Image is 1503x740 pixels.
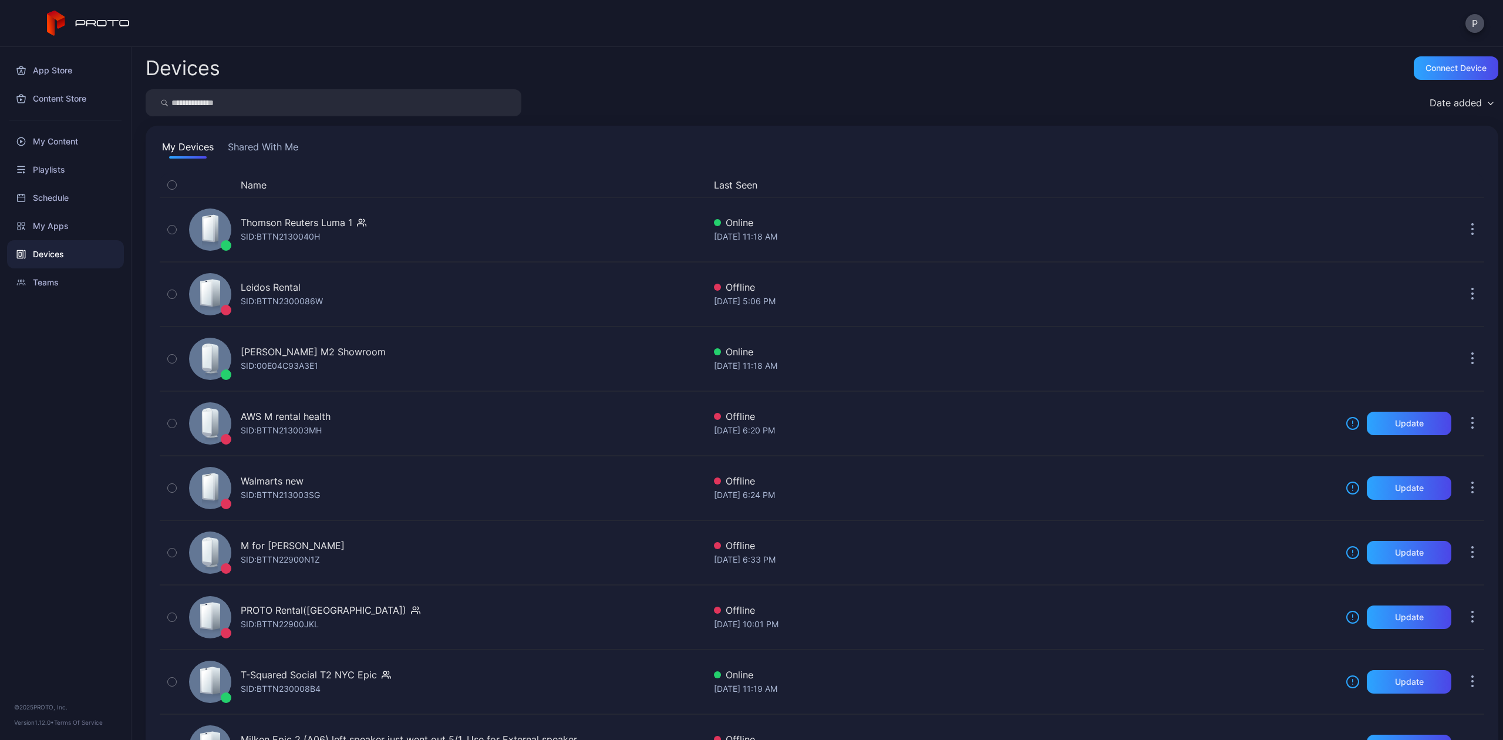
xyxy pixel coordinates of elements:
[714,359,1336,373] div: [DATE] 11:18 AM
[14,702,117,712] div: © 2025 PROTO, Inc.
[714,668,1336,682] div: Online
[241,230,320,244] div: SID: BTTN2130040H
[241,474,304,488] div: Walmarts new
[241,216,352,230] div: Thomson Reuters Luma 1
[7,127,124,156] a: My Content
[714,409,1336,423] div: Offline
[714,474,1336,488] div: Offline
[7,212,124,240] a: My Apps
[1461,178,1484,192] div: Options
[714,603,1336,617] div: Offline
[714,553,1336,567] div: [DATE] 6:33 PM
[714,280,1336,294] div: Offline
[7,56,124,85] a: App Store
[1395,613,1424,622] div: Update
[7,156,124,184] a: Playlists
[241,539,345,553] div: M for [PERSON_NAME]
[714,230,1336,244] div: [DATE] 11:18 AM
[714,216,1336,230] div: Online
[14,719,54,726] span: Version 1.12.0 •
[7,85,124,113] a: Content Store
[1395,548,1424,557] div: Update
[714,682,1336,696] div: [DATE] 11:19 AM
[1367,670,1451,694] button: Update
[241,294,323,308] div: SID: BTTN2300086W
[1367,412,1451,435] button: Update
[1414,56,1498,80] button: Connect device
[714,178,1332,192] button: Last Seen
[1465,14,1484,33] button: P
[714,294,1336,308] div: [DATE] 5:06 PM
[714,423,1336,438] div: [DATE] 6:20 PM
[241,359,318,373] div: SID: 00E04C93A3E1
[241,178,267,192] button: Name
[160,140,216,159] button: My Devices
[241,280,301,294] div: Leidos Rental
[241,603,406,617] div: PROTO Rental([GEOGRAPHIC_DATA])
[7,184,124,212] a: Schedule
[241,553,320,567] div: SID: BTTN22900N1Z
[1367,541,1451,564] button: Update
[241,423,322,438] div: SID: BTTN213003MH
[225,140,301,159] button: Shared With Me
[241,617,319,631] div: SID: BTTN22900JKL
[1395,419,1424,428] div: Update
[1395,483,1424,493] div: Update
[714,488,1336,502] div: [DATE] 6:24 PM
[7,240,124,268] a: Devices
[1424,89,1498,116] button: Date added
[241,409,331,423] div: AWS M rental health
[1367,606,1451,629] button: Update
[1341,178,1447,192] div: Update Device
[7,268,124,297] a: Teams
[1430,97,1482,109] div: Date added
[54,719,103,726] a: Terms Of Service
[714,539,1336,553] div: Offline
[241,682,321,696] div: SID: BTTN230008B4
[1426,63,1487,73] div: Connect device
[241,345,386,359] div: [PERSON_NAME] M2 Showroom
[241,668,377,682] div: T-Squared Social T2 NYC Epic
[714,345,1336,359] div: Online
[714,617,1336,631] div: [DATE] 10:01 PM
[241,488,320,502] div: SID: BTTN213003SG
[1395,677,1424,687] div: Update
[146,58,220,79] h2: Devices
[1367,476,1451,500] button: Update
